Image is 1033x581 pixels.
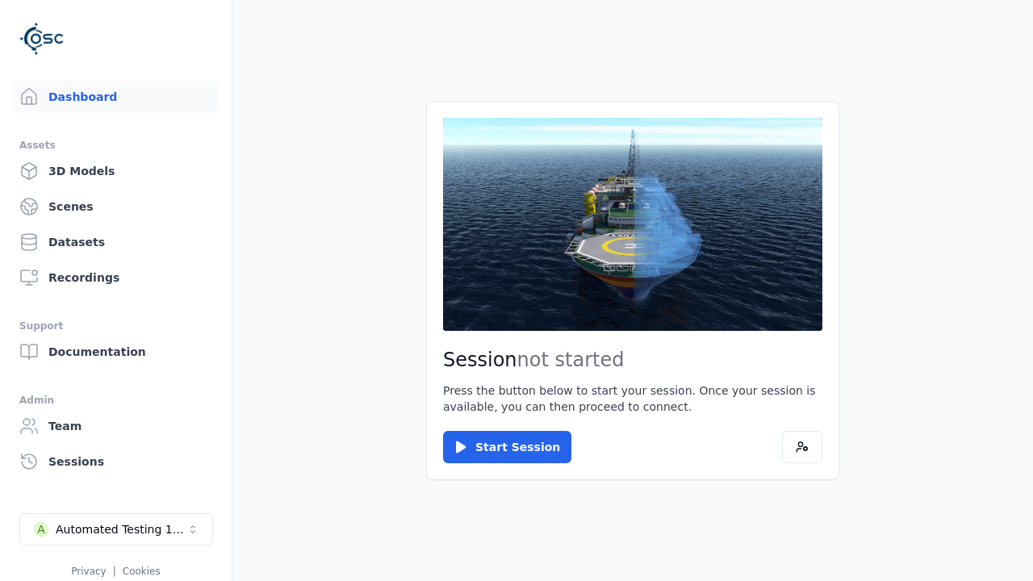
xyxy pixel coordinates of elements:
a: Sessions [13,445,219,478]
a: Cookies [123,566,161,577]
a: Recordings [13,261,219,294]
a: Scenes [13,190,219,223]
a: Team [13,410,219,442]
a: Datasets [13,226,219,258]
a: 3D Models [13,155,219,187]
h2: Session [443,347,822,373]
span: not started [517,349,625,371]
div: A [33,521,49,537]
span: | [113,566,116,577]
div: Assets [19,136,212,155]
a: Privacy [71,566,106,577]
div: Automated Testing 1 - Playwright [56,521,186,537]
button: Start Session [443,431,571,463]
img: Logo [19,16,65,61]
button: Select a workspace [19,513,213,545]
div: Support [19,316,212,336]
a: Dashboard [13,81,219,113]
div: Admin [19,391,212,410]
a: Documentation [13,336,219,368]
p: Press the button below to start your session. Once your session is available, you can then procee... [443,382,822,415]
